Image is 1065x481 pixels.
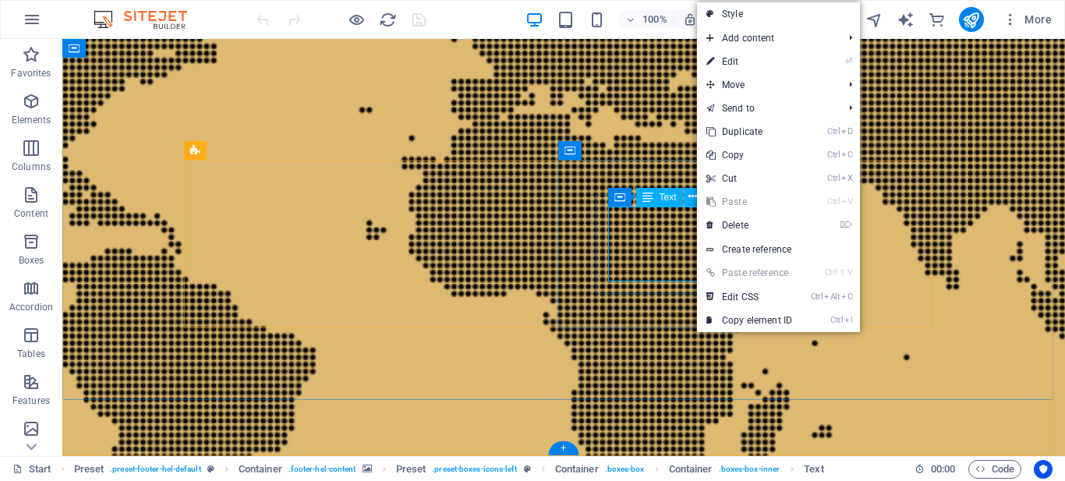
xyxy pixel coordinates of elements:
p: Favorites [11,67,51,80]
i: Ctrl [827,150,840,160]
i: ⌦ [840,220,852,230]
p: Content [14,207,48,220]
h6: Session time [915,460,956,479]
button: Click here to leave preview mode and continue editing [347,10,366,29]
p: Tables [17,348,45,360]
span: 00 00 [931,460,955,479]
i: C [841,292,852,302]
i: Ctrl [827,196,840,207]
a: CtrlVPaste [697,190,801,214]
span: . footer-hel-content [288,460,356,479]
a: ⌦Delete [697,214,801,237]
i: Reload page [379,11,397,29]
button: commerce [928,10,946,29]
span: Click to select. Double-click to edit [669,460,713,479]
span: . preset-boxes-icons-left [432,460,517,479]
p: Accordion [9,301,53,313]
i: Ctrl [830,315,843,325]
button: Code [968,460,1021,479]
a: Style [697,2,860,26]
i: D [841,126,852,136]
i: ⇧ [839,267,846,278]
i: Navigator [865,11,883,29]
button: More [996,7,1058,32]
i: This element contains a background [363,465,372,473]
span: Move [697,73,837,97]
span: . preset-footer-hel-default [110,460,200,479]
i: I [844,315,852,325]
i: Publish [962,11,980,29]
span: Add content [697,27,837,50]
button: Usercentrics [1034,460,1053,479]
p: Columns [12,161,51,173]
span: Click to select. Double-click to edit [804,460,823,479]
i: This element is a customizable preset [524,465,531,473]
i: X [841,173,852,183]
i: Ctrl [827,173,840,183]
i: Ctrl [811,292,823,302]
span: Click to select. Double-click to edit [555,460,599,479]
img: Editor Logo [90,10,207,29]
a: Send to [697,97,837,120]
a: CtrlXCut [697,167,801,190]
span: : [942,463,944,475]
button: reload [378,10,397,29]
a: CtrlCCopy [697,143,801,167]
a: Ctrl⇧VPaste reference [697,261,801,285]
p: Elements [12,114,51,126]
h6: 100% [642,10,667,29]
div: + [548,441,578,455]
span: Text [660,193,677,202]
a: CtrlAltCEdit CSS [697,285,801,309]
i: V [847,267,852,278]
button: text_generator [897,10,915,29]
a: CtrlICopy element ID [697,309,801,332]
span: Code [975,460,1014,479]
p: Features [12,394,50,407]
i: AI Writer [897,11,915,29]
i: Ctrl [825,267,837,278]
i: This element is a customizable preset [207,465,214,473]
nav: breadcrumb [74,460,824,479]
i: Alt [824,292,840,302]
button: navigator [865,10,884,29]
span: Click to select. Double-click to edit [239,460,282,479]
span: Click to select. Double-click to edit [74,460,104,479]
a: Create reference [697,238,860,261]
p: Boxes [19,254,44,267]
span: More [1003,12,1052,27]
i: On resize automatically adjust zoom level to fit chosen device. [683,12,697,27]
span: Click to select. Double-click to edit [396,460,426,479]
i: Ctrl [827,126,840,136]
span: . boxes-box-inner [719,460,780,479]
a: Click to cancel selection. Double-click to open Pages [12,460,51,479]
a: CtrlDDuplicate [697,120,801,143]
a: ⏎Edit [697,50,801,73]
i: V [841,196,852,207]
span: . boxes-box [605,460,645,479]
i: ⏎ [845,56,852,66]
button: publish [959,7,984,32]
i: C [841,150,852,160]
i: Commerce [928,11,946,29]
button: 100% [619,10,674,29]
